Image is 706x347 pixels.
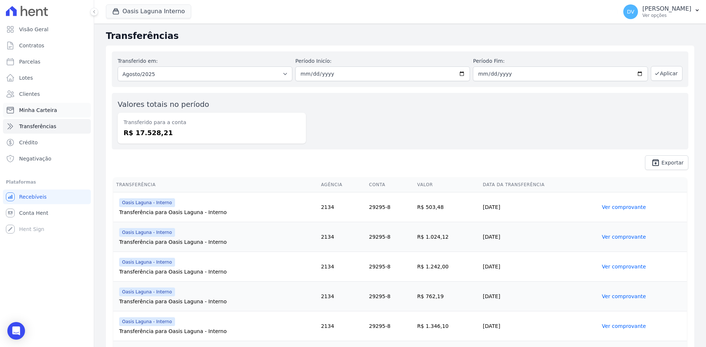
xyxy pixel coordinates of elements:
dt: Transferido para a conta [124,119,300,126]
th: Transferência [113,177,318,192]
span: Oasis Laguna - Interno [119,317,175,326]
label: Período Inicío: [295,57,470,65]
button: Oasis Laguna Interno [106,4,191,18]
span: Transferências [19,123,56,130]
span: Negativação [19,155,51,162]
th: Data da Transferência [480,177,599,192]
div: Plataformas [6,178,88,187]
td: R$ 1.346,10 [414,311,480,341]
a: Lotes [3,71,91,85]
a: Visão Geral [3,22,91,37]
h2: Transferências [106,29,694,43]
span: Crédito [19,139,38,146]
button: Aplicar [651,66,682,81]
td: 29295-8 [366,282,414,311]
div: Transferência para Oasis Laguna - Interno [119,209,315,216]
span: Minha Carteira [19,106,57,114]
a: unarchive Exportar [645,155,688,170]
td: R$ 1.242,00 [414,252,480,282]
span: Clientes [19,90,40,98]
td: 2134 [318,282,366,311]
span: DV [627,9,634,14]
th: Agência [318,177,366,192]
a: Ver comprovante [602,204,646,210]
td: 29295-8 [366,252,414,282]
a: Recebíveis [3,189,91,204]
a: Negativação [3,151,91,166]
span: Oasis Laguna - Interno [119,228,175,237]
span: Oasis Laguna - Interno [119,198,175,207]
a: Contratos [3,38,91,53]
td: 2134 [318,222,366,252]
td: 2134 [318,192,366,222]
p: Ver opções [642,12,691,18]
td: 2134 [318,311,366,341]
th: Conta [366,177,414,192]
td: 2134 [318,252,366,282]
div: Open Intercom Messenger [7,322,25,340]
a: Parcelas [3,54,91,69]
a: Crédito [3,135,91,150]
i: unarchive [651,158,660,167]
dd: R$ 17.528,21 [124,128,300,138]
span: Parcelas [19,58,40,65]
span: Oasis Laguna - Interno [119,288,175,296]
td: 29295-8 [366,192,414,222]
span: Exportar [662,160,684,165]
div: Transferência para Oasis Laguna - Interno [119,238,315,246]
label: Transferido em: [118,58,158,64]
button: DV [PERSON_NAME] Ver opções [617,1,706,22]
td: [DATE] [480,282,599,311]
p: [PERSON_NAME] [642,5,691,12]
td: 29295-8 [366,222,414,252]
a: Transferências [3,119,91,134]
span: Visão Geral [19,26,49,33]
a: Clientes [3,87,91,101]
a: Conta Hent [3,206,91,220]
a: Ver comprovante [602,264,646,270]
th: Valor [414,177,480,192]
a: Ver comprovante [602,323,646,329]
td: R$ 762,19 [414,282,480,311]
div: Transferência para Oasis Laguna - Interno [119,328,315,335]
span: Conta Hent [19,209,48,217]
td: R$ 1.024,12 [414,222,480,252]
td: [DATE] [480,252,599,282]
td: 29295-8 [366,311,414,341]
td: [DATE] [480,222,599,252]
td: R$ 503,48 [414,192,480,222]
a: Minha Carteira [3,103,91,118]
span: Lotes [19,74,33,82]
td: [DATE] [480,311,599,341]
span: Contratos [19,42,44,49]
label: Período Fim: [473,57,648,65]
a: Ver comprovante [602,293,646,299]
div: Transferência para Oasis Laguna - Interno [119,298,315,305]
span: Recebíveis [19,193,47,200]
td: [DATE] [480,192,599,222]
a: Ver comprovante [602,234,646,240]
div: Transferência para Oasis Laguna - Interno [119,268,315,275]
span: Oasis Laguna - Interno [119,258,175,267]
label: Valores totais no período [118,100,209,109]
